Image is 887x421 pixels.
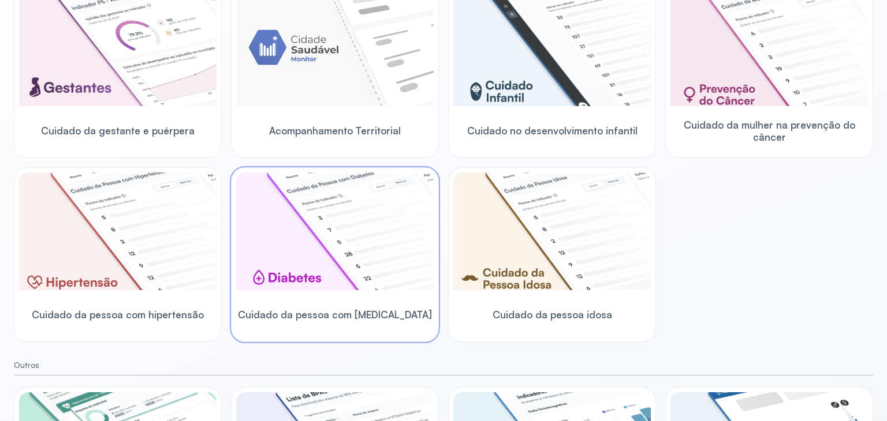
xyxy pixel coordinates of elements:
[269,125,401,137] span: Acompanhamento Territorial
[19,172,217,290] img: hypertension.png
[238,309,432,321] span: Cuidado da pessoa com [MEDICAL_DATA]
[453,172,651,290] img: elderly.png
[32,309,204,321] span: Cuidado da pessoa com hipertensão
[670,119,868,144] span: Cuidado da mulher na prevenção do câncer
[14,360,873,370] small: Outros
[493,309,612,321] span: Cuidado da pessoa idosa
[41,125,195,137] span: Cuidado da gestante e puérpera
[236,172,434,290] img: diabetics.png
[467,125,638,137] span: Cuidado no desenvolvimento infantil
